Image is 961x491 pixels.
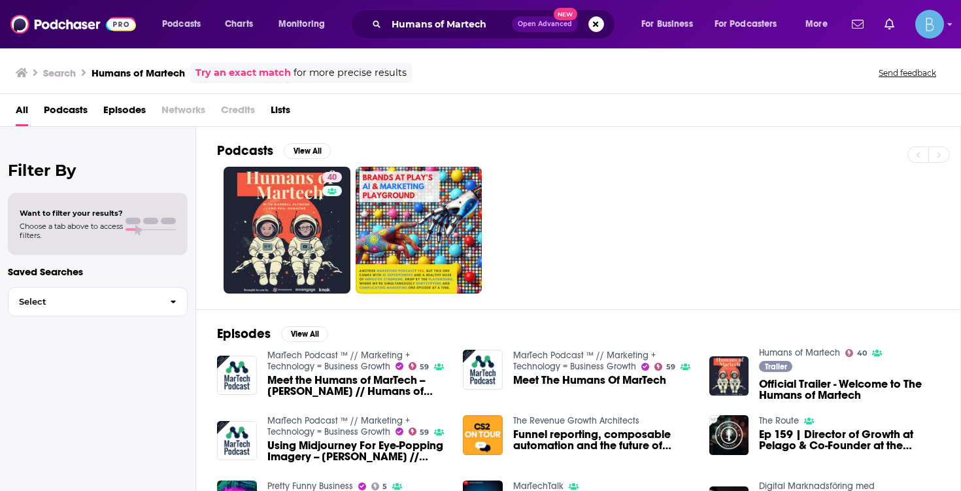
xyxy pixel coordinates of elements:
a: EpisodesView All [217,326,328,342]
button: Send feedback [875,67,940,78]
button: open menu [269,14,342,35]
a: Podcasts [44,99,88,126]
img: User Profile [915,10,944,39]
span: Credits [221,99,255,126]
a: 40 [224,167,350,294]
span: Monitoring [278,15,325,33]
span: More [805,15,828,33]
button: open menu [153,14,218,35]
a: MarTech Podcast ™ // Marketing + Technology = Business Growth [513,350,656,372]
a: Try an exact match [195,65,291,80]
img: Podchaser - Follow, Share and Rate Podcasts [10,12,136,37]
span: 5 [382,484,387,490]
span: for more precise results [294,65,407,80]
a: MarTech Podcast ™ // Marketing + Technology = Business Growth [267,415,410,437]
span: Want to filter your results? [20,209,123,218]
span: Networks [161,99,205,126]
span: Choose a tab above to access filters. [20,222,123,240]
h3: Humans of Martech [92,67,185,79]
a: 59 [409,362,430,370]
a: 5 [371,483,388,490]
div: Search podcasts, credits, & more... [363,9,628,39]
a: 59 [409,428,430,435]
button: open menu [796,14,844,35]
a: Show notifications dropdown [879,13,900,35]
button: Show profile menu [915,10,944,39]
h3: Search [43,67,76,79]
span: For Business [641,15,693,33]
a: Humans of Martech [759,347,840,358]
a: Meet The Humans Of MarTech [513,375,666,386]
a: Lists [271,99,290,126]
span: For Podcasters [715,15,777,33]
a: All [16,99,28,126]
span: Logged in as BLASTmedia [915,10,944,39]
h2: Episodes [217,326,271,342]
img: Meet The Humans Of MarTech [463,350,503,390]
a: The Revenue Growth Architects [513,415,639,426]
button: open menu [706,14,796,35]
span: Meet the Humans of MarTech -- [PERSON_NAME] // Humans of Martech podcast [267,375,448,397]
span: 59 [420,364,429,370]
img: Funnel reporting, composable automation and the future of outbound | Humans of Martech Podcast [463,415,503,455]
a: 59 [654,363,675,371]
a: Show notifications dropdown [847,13,869,35]
span: Charts [225,15,253,33]
button: open menu [632,14,709,35]
span: Using Midjourney For Eye-Popping Imagery -- [PERSON_NAME] // Humans of Martech podcast [267,440,448,462]
h2: Filter By [8,161,188,180]
span: 40 [328,171,337,184]
span: Podcasts [162,15,201,33]
a: Official Trailer - Welcome to The Humans of Martech [759,379,939,401]
button: View All [281,326,328,342]
a: PodcastsView All [217,143,331,159]
p: Saved Searches [8,265,188,278]
span: 59 [666,364,675,370]
span: Ep 159 | Director of Growth at Pelago & Co-Founder at the Humans of Martech Podcast, [PERSON_NAME] [759,429,939,451]
a: Meet the Humans of MarTech -- Phil Gamache // Humans of Martech podcast [267,375,448,397]
span: Trailer [765,363,787,371]
a: Episodes [103,99,146,126]
img: Ep 159 | Director of Growth at Pelago & Co-Founder at the Humans of Martech Podcast, Phil Gamache [709,415,749,455]
a: 40 [322,172,342,182]
a: Funnel reporting, composable automation and the future of outbound | Humans of Martech Podcast [513,429,694,451]
span: 40 [857,350,867,356]
button: Select [8,287,188,316]
a: The Route [759,415,799,426]
img: Using Midjourney For Eye-Popping Imagery -- Phil Gamache // Humans of Martech podcast [217,421,257,461]
span: Select [8,297,160,306]
button: Open AdvancedNew [512,16,578,32]
a: Using Midjourney For Eye-Popping Imagery -- Phil Gamache // Humans of Martech podcast [267,440,448,462]
a: Charts [216,14,261,35]
span: 59 [420,430,429,435]
button: View All [284,143,331,159]
a: 40 [845,349,867,357]
input: Search podcasts, credits, & more... [386,14,512,35]
a: MarTech Podcast ™ // Marketing + Technology = Business Growth [267,350,410,372]
a: Ep 159 | Director of Growth at Pelago & Co-Founder at the Humans of Martech Podcast, Phil Gamache [759,429,939,451]
h2: Podcasts [217,143,273,159]
span: New [554,8,577,20]
img: Meet the Humans of MarTech -- Phil Gamache // Humans of Martech podcast [217,356,257,396]
span: Open Advanced [518,21,572,27]
img: Official Trailer - Welcome to The Humans of Martech [709,356,749,396]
